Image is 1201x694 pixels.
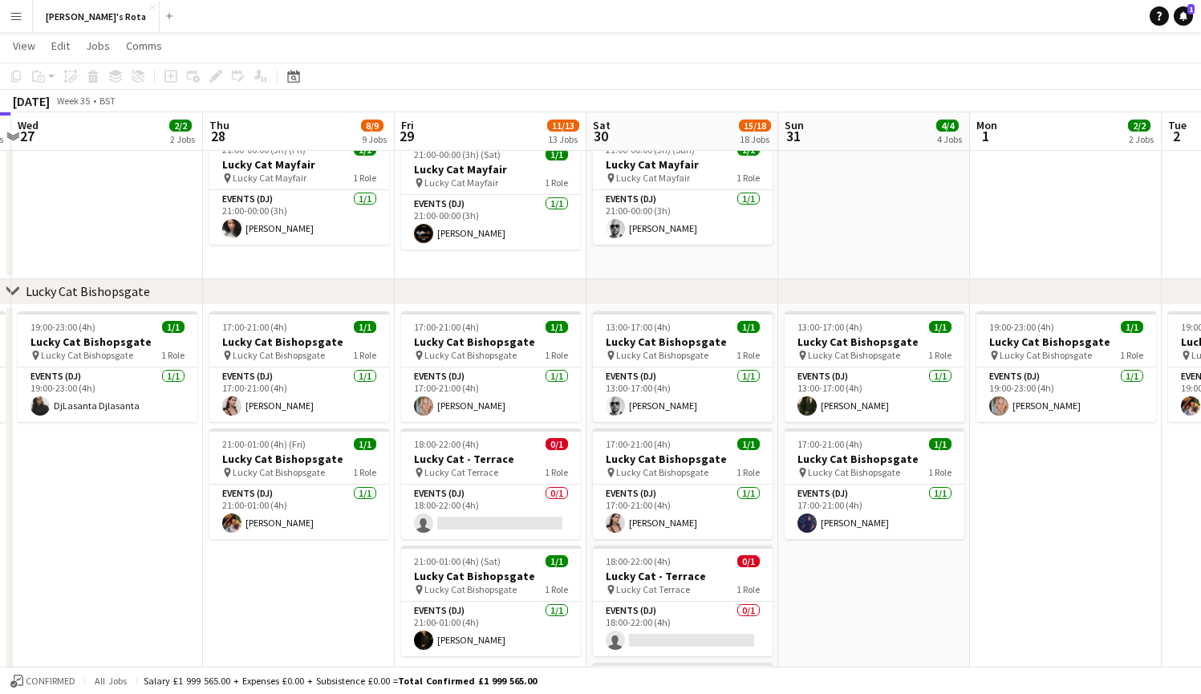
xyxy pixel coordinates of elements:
app-card-role: Events (DJ)1/117:00-21:00 (4h)[PERSON_NAME] [785,485,964,539]
span: Total Confirmed £1 999 565.00 [398,675,537,687]
span: 30 [590,127,611,145]
span: 1 Role [928,466,951,478]
span: 11/13 [547,120,579,132]
span: 1 Role [545,466,568,478]
span: 13:00-17:00 (4h) [797,321,862,333]
app-job-card: 21:00-00:00 (3h) (Fri)1/1Lucky Cat Mayfair Lucky Cat Mayfair1 RoleEvents (DJ)1/121:00-00:00 (3h)[... [209,134,389,245]
span: Lucky Cat Bishopsgate [1000,349,1092,361]
h3: Lucky Cat Bishopsgate [593,335,773,349]
span: Lucky Cat Mayfair [424,177,498,189]
app-card-role: Events (DJ)1/121:00-01:00 (4h)[PERSON_NAME] [209,485,389,539]
span: 1/1 [737,438,760,450]
span: 0/1 [546,438,568,450]
span: Lucky Cat Terrace [424,466,498,478]
div: 18:00-22:00 (4h)0/1Lucky Cat - Terrace Lucky Cat Terrace1 RoleEvents (DJ)0/118:00-22:00 (4h) [401,428,581,539]
span: 29 [399,127,414,145]
app-card-role: Events (DJ)1/121:00-01:00 (4h)[PERSON_NAME] [401,602,581,656]
span: 15/18 [739,120,771,132]
span: 1 Role [545,583,568,595]
span: Lucky Cat Terrace [616,583,690,595]
span: Lucky Cat Bishopsgate [616,466,708,478]
app-job-card: 21:00-01:00 (4h) (Sat)1/1Lucky Cat Bishopsgate Lucky Cat Bishopsgate1 RoleEvents (DJ)1/121:00-01:... [401,546,581,656]
app-job-card: 19:00-23:00 (4h)1/1Lucky Cat Bishopsgate Lucky Cat Bishopsgate1 RoleEvents (DJ)1/119:00-23:00 (4h... [18,311,197,422]
span: 1/1 [546,321,568,333]
h3: Lucky Cat - Terrace [401,452,581,466]
span: Wed [18,118,39,132]
span: 21:00-01:00 (4h) (Sat) [414,555,501,567]
app-card-role: Events (DJ)1/121:00-00:00 (3h)[PERSON_NAME] [401,195,581,250]
app-card-role: Events (DJ)1/119:00-23:00 (4h)[PERSON_NAME] [976,367,1156,422]
app-job-card: 17:00-21:00 (4h)1/1Lucky Cat Bishopsgate Lucky Cat Bishopsgate1 RoleEvents (DJ)1/117:00-21:00 (4h... [209,311,389,422]
h3: Lucky Cat Bishopsgate [18,335,197,349]
span: 1 Role [161,349,185,361]
a: View [6,35,42,56]
div: Lucky Cat Bishopsgate [26,283,150,299]
div: 21:00-00:00 (3h) (Sun)1/1Lucky Cat Mayfair Lucky Cat Mayfair1 RoleEvents (DJ)1/121:00-00:00 (3h)[... [593,134,773,245]
a: Edit [45,35,76,56]
a: Jobs [79,35,116,56]
span: Lucky Cat Mayfair [233,172,306,184]
span: 21:00-00:00 (3h) (Sat) [414,148,501,160]
h3: Lucky Cat Bishopsgate [209,452,389,466]
span: 19:00-23:00 (4h) [989,321,1054,333]
a: 1 [1174,6,1193,26]
span: 1/1 [162,321,185,333]
app-job-card: 17:00-21:00 (4h)1/1Lucky Cat Bishopsgate Lucky Cat Bishopsgate1 RoleEvents (DJ)1/117:00-21:00 (4h... [401,311,581,422]
h3: Lucky Cat Mayfair [209,157,389,172]
h3: Lucky Cat Mayfair [401,162,581,177]
span: All jobs [91,675,130,687]
span: Tue [1168,118,1187,132]
app-card-role: Events (DJ)1/117:00-21:00 (4h)[PERSON_NAME] [401,367,581,422]
h3: Lucky Cat Bishopsgate [976,335,1156,349]
span: 1 Role [736,172,760,184]
div: 21:00-00:00 (3h) (Sat)1/1Lucky Cat Mayfair Lucky Cat Mayfair1 RoleEvents (DJ)1/121:00-00:00 (3h)[... [401,139,581,250]
app-card-role: Events (DJ)1/121:00-00:00 (3h)[PERSON_NAME] [209,190,389,245]
button: [PERSON_NAME]'s Rota [33,1,160,32]
span: 1 Role [1120,349,1143,361]
span: View [13,39,35,53]
span: Jobs [86,39,110,53]
span: Lucky Cat Bishopsgate [808,349,900,361]
span: Lucky Cat Bishopsgate [424,583,517,595]
span: 1 Role [545,349,568,361]
span: Lucky Cat Bishopsgate [616,349,708,361]
h3: Lucky Cat Bishopsgate [785,452,964,466]
h3: Lucky Cat Bishopsgate [401,569,581,583]
span: 4/4 [936,120,959,132]
span: Lucky Cat Bishopsgate [233,466,325,478]
app-card-role: Events (DJ)0/118:00-22:00 (4h) [593,602,773,656]
span: 2/2 [1128,120,1150,132]
app-job-card: 13:00-17:00 (4h)1/1Lucky Cat Bishopsgate Lucky Cat Bishopsgate1 RoleEvents (DJ)1/113:00-17:00 (4h... [593,311,773,422]
app-job-card: 21:00-01:00 (4h) (Fri)1/1Lucky Cat Bishopsgate Lucky Cat Bishopsgate1 RoleEvents (DJ)1/121:00-01:... [209,428,389,539]
span: 18:00-22:00 (4h) [606,555,671,567]
app-card-role: Events (DJ)1/119:00-23:00 (4h)DjLasanta Djlasanta [18,367,197,422]
span: 1/1 [546,148,568,160]
app-job-card: 18:00-22:00 (4h)0/1Lucky Cat - Terrace Lucky Cat Terrace1 RoleEvents (DJ)0/118:00-22:00 (4h) [593,546,773,656]
span: 18:00-22:00 (4h) [414,438,479,450]
span: Lucky Cat Mayfair [616,172,690,184]
app-card-role: Events (DJ)1/117:00-21:00 (4h)[PERSON_NAME] [209,367,389,422]
app-job-card: 17:00-21:00 (4h)1/1Lucky Cat Bishopsgate Lucky Cat Bishopsgate1 RoleEvents (DJ)1/117:00-21:00 (4h... [785,428,964,539]
h3: Lucky Cat - Terrace [593,569,773,583]
span: 1 Role [353,466,376,478]
span: 1/1 [354,321,376,333]
app-card-role: Events (DJ)1/113:00-17:00 (4h)[PERSON_NAME] [785,367,964,422]
span: 1 Role [736,349,760,361]
span: 0/1 [737,555,760,567]
h3: Lucky Cat Bishopsgate [593,452,773,466]
span: Week 35 [53,95,93,107]
span: 31 [782,127,804,145]
h3: Lucky Cat Bishopsgate [785,335,964,349]
app-card-role: Events (DJ)1/113:00-17:00 (4h)[PERSON_NAME] [593,367,773,422]
app-job-card: 17:00-21:00 (4h)1/1Lucky Cat Bishopsgate Lucky Cat Bishopsgate1 RoleEvents (DJ)1/117:00-21:00 (4h... [593,428,773,539]
span: Lucky Cat Bishopsgate [233,349,325,361]
span: 1/1 [737,321,760,333]
span: 1/1 [1121,321,1143,333]
span: 28 [207,127,229,145]
span: 1 Role [928,349,951,361]
h3: Lucky Cat Mayfair [593,157,773,172]
div: 4 Jobs [937,133,962,145]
